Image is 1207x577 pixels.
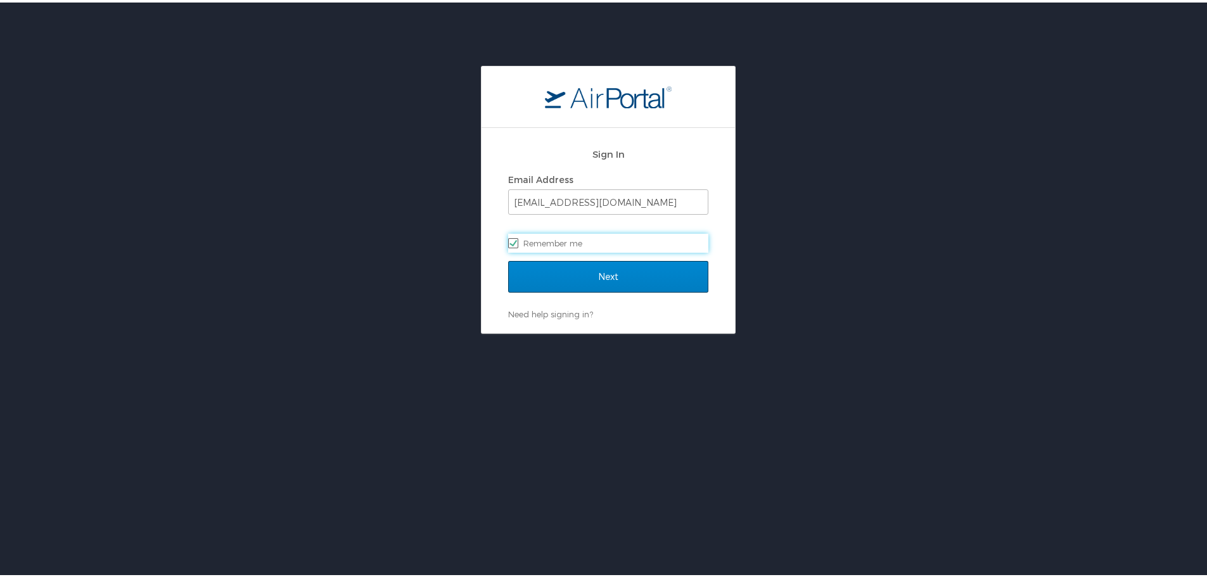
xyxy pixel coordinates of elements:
a: Need help signing in? [508,307,593,317]
input: Next [508,258,708,290]
img: logo [545,83,672,106]
label: Remember me [508,231,708,250]
label: Email Address [508,172,573,182]
h2: Sign In [508,144,708,159]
